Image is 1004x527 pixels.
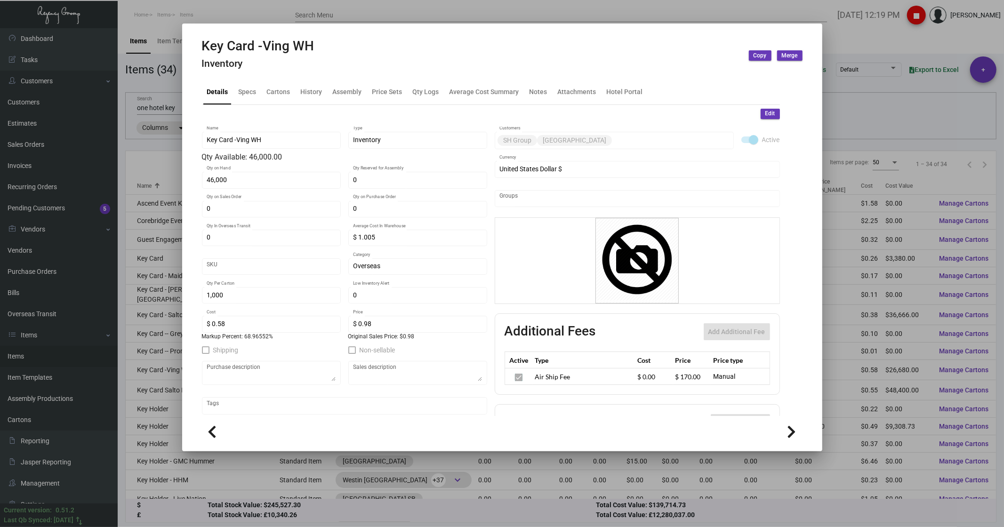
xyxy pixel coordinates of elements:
[711,352,759,368] th: Price type
[333,87,362,96] div: Assembly
[207,87,228,96] div: Details
[505,323,596,340] h2: Additional Fees
[239,87,257,96] div: Specs
[505,352,532,368] th: Active
[754,52,767,60] span: Copy
[202,58,314,70] h4: Inventory
[202,152,487,163] div: Qty Available: 46,000.00
[213,344,239,356] span: Shipping
[635,352,673,368] th: Cost
[267,87,290,96] div: Cartons
[202,38,314,54] h2: Key Card -Ving WH
[708,328,765,335] span: Add Additional Fee
[761,109,780,119] button: Edit
[558,87,596,96] div: Attachments
[532,352,635,368] th: Type
[360,344,395,356] span: Non-sellable
[704,323,770,340] button: Add Additional Fee
[499,195,775,202] input: Add new..
[372,87,402,96] div: Price Sets
[777,50,803,61] button: Merge
[762,134,780,145] span: Active
[782,52,798,60] span: Merge
[713,373,735,380] span: Manual
[498,135,537,146] mat-chip: SH Group
[711,414,770,431] button: Add item Vendor
[301,87,322,96] div: History
[530,87,547,96] div: Notes
[413,87,439,96] div: Qty Logs
[614,136,729,144] input: Add new..
[537,135,612,146] mat-chip: [GEOGRAPHIC_DATA]
[56,505,74,515] div: 0.51.2
[505,414,583,431] h2: Item Vendors
[765,110,775,118] span: Edit
[607,87,643,96] div: Hotel Portal
[450,87,519,96] div: Average Cost Summary
[4,515,73,525] div: Last Qb Synced: [DATE]
[4,505,52,515] div: Current version:
[749,50,771,61] button: Copy
[673,352,711,368] th: Price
